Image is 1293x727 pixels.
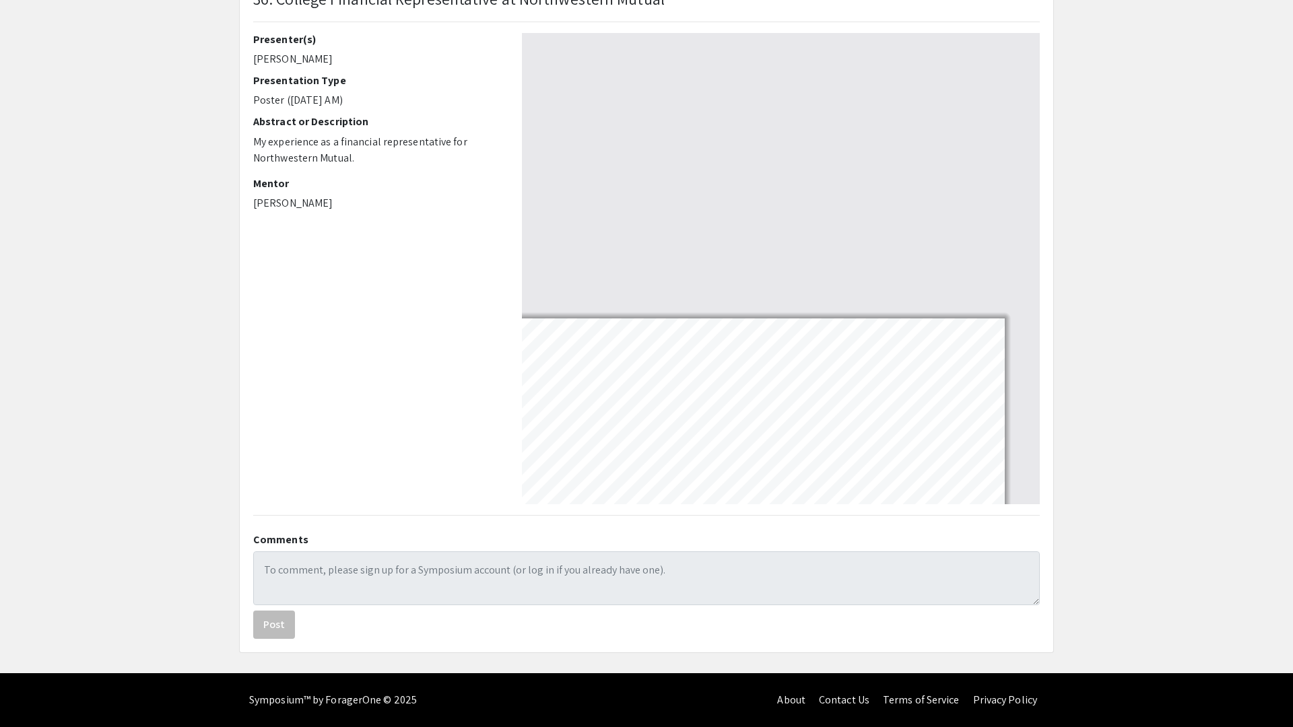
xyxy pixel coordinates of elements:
a: About [777,693,805,707]
h2: Abstract or Description [253,115,502,128]
a: Privacy Policy [973,693,1037,707]
p: My experience as a financial representative for Northwestern Mutual. [253,134,502,166]
a: Contact Us [819,693,869,707]
button: Post [253,611,295,639]
h2: Comments [253,533,1040,546]
h2: Mentor [253,177,502,190]
iframe: Chat [10,666,57,717]
div: Page 1 [282,312,1011,727]
p: Poster ([DATE] AM) [253,92,502,108]
div: Loading… [288,318,1005,721]
p: [PERSON_NAME] [253,51,502,67]
div: Symposium™ by ForagerOne © 2025 [249,673,417,727]
a: Terms of Service [883,693,960,707]
h2: Presenter(s) [253,33,502,46]
p: [PERSON_NAME] [253,195,502,211]
h2: Presentation Type [253,74,502,87]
